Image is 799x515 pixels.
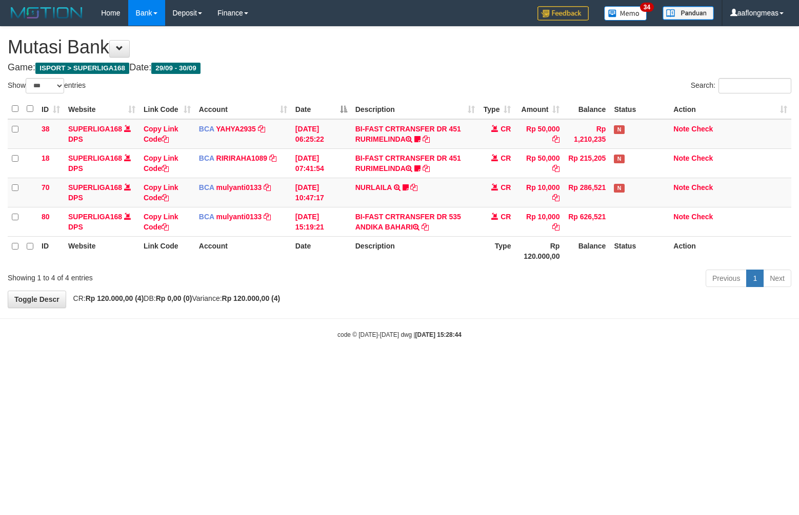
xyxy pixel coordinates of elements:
[64,119,139,149] td: DPS
[479,99,515,119] th: Type: activate to sort column ascending
[552,135,560,143] a: Copy Rp 50,000 to clipboard
[691,154,713,162] a: Check
[614,155,624,163] span: Has Note
[26,78,64,93] select: Showentries
[216,183,262,192] a: mulyanti0133
[614,125,624,134] span: Has Note
[564,236,610,265] th: Balance
[68,154,122,162] a: SUPERLIGA168
[351,236,480,265] th: Description
[291,236,351,265] th: Date
[264,183,271,192] a: Copy mulyanti0133 to clipboard
[564,148,610,178] td: Rp 215,205
[291,178,351,207] td: [DATE] 10:47:17
[337,331,462,338] small: code © [DATE]-[DATE] dwg |
[691,183,713,192] a: Check
[8,63,791,73] h4: Game: Date:
[479,236,515,265] th: Type
[264,213,271,221] a: Copy mulyanti0133 to clipboard
[139,236,195,265] th: Link Code
[691,78,791,93] label: Search:
[8,269,325,283] div: Showing 1 to 4 of 4 entries
[64,148,139,178] td: DPS
[691,125,713,133] a: Check
[673,213,689,221] a: Note
[68,294,281,302] span: CR: DB: Variance:
[673,183,689,192] a: Note
[501,183,511,192] span: CR
[614,184,624,193] span: Has Note
[351,148,480,178] td: BI-FAST CRTRANSFER DR 451 RURIMELINDA
[269,154,276,162] a: Copy RIRIRAHA1089 to clipboard
[669,99,791,119] th: Action: activate to sort column ascending
[291,148,351,178] td: [DATE] 07:41:54
[199,125,214,133] span: BCA
[195,99,291,119] th: Account: activate to sort column ascending
[37,236,64,265] th: ID
[552,223,560,231] a: Copy Rp 10,000 to clipboard
[216,125,256,133] a: YAHYA2935
[564,119,610,149] td: Rp 1,210,235
[718,78,791,93] input: Search:
[610,236,669,265] th: Status
[68,213,122,221] a: SUPERLIGA168
[8,37,791,58] h1: Mutasi Bank
[706,270,747,287] a: Previous
[673,154,689,162] a: Note
[8,5,86,21] img: MOTION_logo.png
[691,213,713,221] a: Check
[139,99,195,119] th: Link Code: activate to sort column ascending
[355,183,392,192] a: NURLAILA
[86,294,144,302] strong: Rp 120.000,00 (4)
[144,154,178,173] a: Copy Link Code
[216,154,268,162] a: RIRIRAHA1089
[640,3,654,12] span: 34
[351,207,480,236] td: BI-FAST CRTRANSFER DR 535 ANDIKA BAHARI
[515,148,564,178] td: Rp 50,000
[144,213,178,231] a: Copy Link Code
[64,178,139,207] td: DPS
[8,291,66,308] a: Toggle Descr
[564,178,610,207] td: Rp 286,521
[515,207,564,236] td: Rp 10,000
[64,99,139,119] th: Website: activate to sort column ascending
[422,223,429,231] a: Copy BI-FAST CRTRANSFER DR 535 ANDIKA BAHARI to clipboard
[515,178,564,207] td: Rp 10,000
[515,99,564,119] th: Amount: activate to sort column ascending
[144,183,178,202] a: Copy Link Code
[195,236,291,265] th: Account
[42,213,50,221] span: 80
[35,63,129,74] span: ISPORT > SUPERLIGA168
[746,270,764,287] a: 1
[37,99,64,119] th: ID: activate to sort column ascending
[216,213,262,221] a: mulyanti0133
[763,270,791,287] a: Next
[64,207,139,236] td: DPS
[515,119,564,149] td: Rp 50,000
[291,207,351,236] td: [DATE] 15:19:21
[410,183,417,192] a: Copy NURLAILA to clipboard
[42,154,50,162] span: 18
[564,207,610,236] td: Rp 626,521
[515,236,564,265] th: Rp 120.000,00
[501,125,511,133] span: CR
[673,125,689,133] a: Note
[669,236,791,265] th: Action
[415,331,462,338] strong: [DATE] 15:28:44
[423,135,430,143] a: Copy BI-FAST CRTRANSFER DR 451 RURIMELINDA to clipboard
[156,294,192,302] strong: Rp 0,00 (0)
[199,183,214,192] span: BCA
[64,236,139,265] th: Website
[663,6,714,20] img: panduan.png
[351,119,480,149] td: BI-FAST CRTRANSFER DR 451 RURIMELINDA
[291,99,351,119] th: Date: activate to sort column descending
[42,125,50,133] span: 38
[291,119,351,149] td: [DATE] 06:25:22
[501,213,511,221] span: CR
[199,154,214,162] span: BCA
[258,125,265,133] a: Copy YAHYA2935 to clipboard
[68,125,122,133] a: SUPERLIGA168
[199,213,214,221] span: BCA
[68,183,122,192] a: SUPERLIGA168
[222,294,281,302] strong: Rp 120.000,00 (4)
